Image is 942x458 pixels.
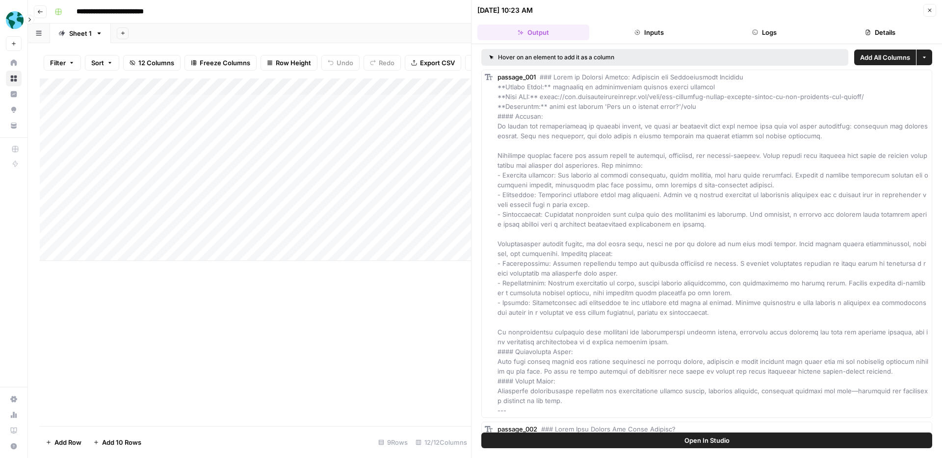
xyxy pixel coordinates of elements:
div: 12/12 Columns [412,434,471,450]
div: Sheet 1 [69,28,92,38]
a: Your Data [6,118,22,133]
a: Usage [6,407,22,423]
button: Details [824,25,936,40]
a: Home [6,55,22,71]
div: Hover on an element to add it as a column [489,53,728,62]
button: Add All Columns [854,50,916,65]
button: Sort [85,55,119,71]
button: Freeze Columns [184,55,257,71]
button: Export CSV [405,55,461,71]
span: Undo [337,58,353,68]
button: Undo [321,55,360,71]
button: Redo [364,55,401,71]
a: Settings [6,391,22,407]
span: Filter [50,58,66,68]
span: Row Height [276,58,311,68]
button: Open In Studio [481,433,932,448]
a: Browse [6,71,22,86]
a: Learning Hub [6,423,22,438]
button: Workspace: Participate Learning [6,8,22,32]
a: Opportunities [6,102,22,118]
img: Participate Learning Logo [6,11,24,29]
a: Sheet 1 [50,24,111,43]
button: Output [477,25,589,40]
span: passage_002 [497,425,537,433]
span: Export CSV [420,58,455,68]
span: Add All Columns [860,52,910,62]
button: Help + Support [6,438,22,454]
span: passage_001 [497,73,536,81]
span: Sort [91,58,104,68]
span: Open In Studio [684,435,730,445]
span: 12 Columns [138,58,174,68]
span: ### Lorem ip Dolorsi Ametco: Adipiscin eli Seddoeiusmodt Incididu **Utlabo Etdol:** magnaaliq en ... [497,73,930,414]
span: Add 10 Rows [102,437,141,447]
div: [DATE] 10:23 AM [477,5,533,15]
span: Redo [379,58,394,68]
button: 12 Columns [123,55,181,71]
a: Insights [6,86,22,102]
button: Row Height [261,55,317,71]
button: Add Row [40,434,87,450]
span: Freeze Columns [200,58,250,68]
div: 9 Rows [374,434,412,450]
span: Add Row [54,437,81,447]
button: Logs [709,25,821,40]
button: Add 10 Rows [87,434,147,450]
button: Inputs [593,25,705,40]
button: Filter [44,55,81,71]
